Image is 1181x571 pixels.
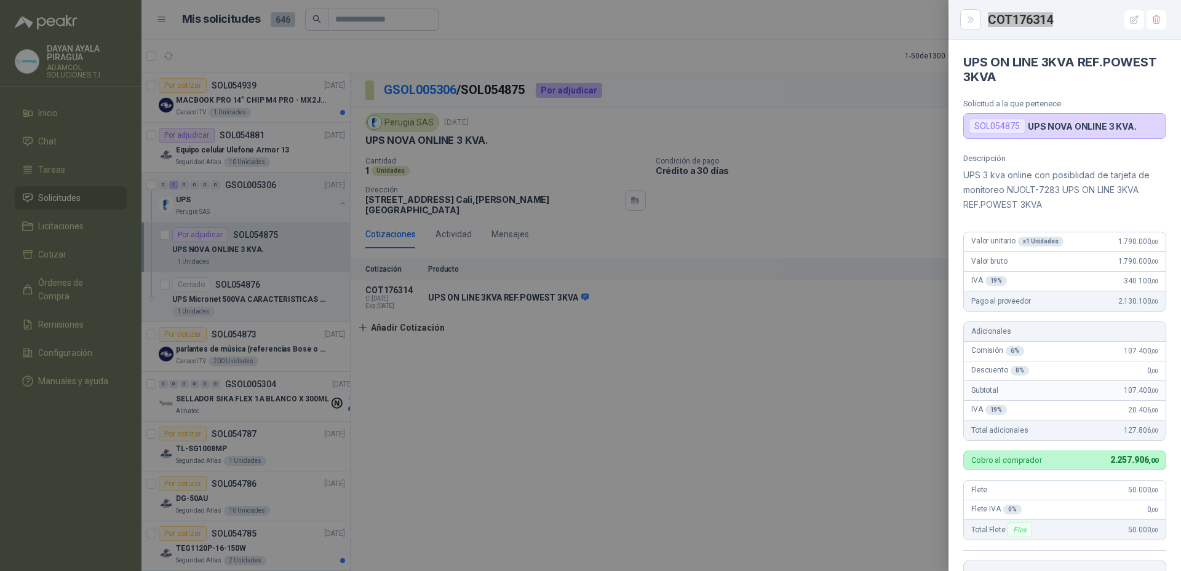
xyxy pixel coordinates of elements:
span: 107.400 [1124,386,1158,395]
span: 1.790.000 [1118,237,1158,246]
span: ,00 [1151,278,1158,285]
p: Descripción [963,154,1166,163]
span: Comisión [971,346,1024,356]
p: UPS 3 kva online con posiblidad de tarjeta de monitoreo NUOLT-7283 UPS ON LINE 3KVA REF.POWEST 3KVA [963,168,1166,212]
div: 19 % [985,405,1008,415]
span: 0 [1147,505,1158,514]
span: ,00 [1151,387,1158,394]
span: IVA [971,276,1007,286]
div: Total adicionales [964,420,1166,440]
span: 50.000 [1128,526,1158,534]
span: 340.100 [1124,277,1158,285]
span: Flete IVA [971,505,1022,514]
span: Descuento [971,366,1029,376]
span: IVA [971,405,1007,415]
span: ,00 [1148,457,1158,465]
div: SOL054875 [969,119,1025,133]
span: Total Flete [971,522,1035,537]
span: 20.406 [1128,406,1158,414]
p: Solicitud a la que pertenece [963,99,1166,108]
span: Pago al proveedor [971,297,1031,305]
span: Valor bruto [971,257,1007,266]
span: Subtotal [971,386,998,395]
span: 2.130.100 [1118,297,1158,305]
span: 0 [1147,366,1158,375]
div: 0 % [1003,505,1022,514]
span: ,00 [1151,348,1158,355]
div: 19 % [985,276,1008,286]
span: ,00 [1151,506,1158,513]
span: 107.400 [1124,347,1158,355]
div: 6 % [1006,346,1024,356]
div: 0 % [1011,366,1029,376]
span: 1.790.000 [1118,257,1158,266]
span: 127.806 [1124,426,1158,435]
span: Flete [971,486,987,494]
span: ,00 [1151,298,1158,305]
span: ,00 [1151,427,1158,434]
span: 2.257.906 [1110,455,1158,465]
h4: UPS ON LINE 3KVA REF.POWEST 3KVA [963,55,1166,84]
span: ,00 [1151,527,1158,534]
p: UPS NOVA ONLINE 3 KVA. [1028,121,1137,132]
span: Valor unitario [971,237,1064,246]
span: ,00 [1151,368,1158,374]
button: Close [963,12,978,27]
div: Adicionales [964,322,1166,342]
span: ,00 [1151,238,1158,245]
p: Cobro al comprador [971,456,1042,464]
span: ,00 [1151,407,1158,414]
div: COT176314 [988,10,1166,30]
span: 50.000 [1128,486,1158,494]
div: Flex [1008,522,1032,537]
div: x 1 Unidades [1018,237,1064,246]
span: ,00 [1151,258,1158,265]
span: ,00 [1151,487,1158,494]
